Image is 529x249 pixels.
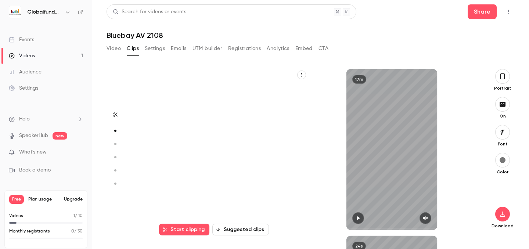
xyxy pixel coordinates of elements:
button: Suggested clips [212,224,269,235]
p: Font [491,141,514,147]
button: Emails [171,43,186,54]
button: CTA [319,43,328,54]
h1: Bluebay AV 2108 [107,31,514,40]
img: Globalfundmedia [9,6,21,18]
a: SpeakerHub [19,132,48,140]
button: Upgrade [64,196,83,202]
span: new [53,132,67,140]
div: Settings [9,84,38,92]
p: Portrait [491,85,514,91]
p: Videos [9,213,23,219]
p: Download [491,223,514,229]
button: Top Bar Actions [503,6,514,18]
button: Clips [127,43,139,54]
iframe: Noticeable Trigger [74,149,83,156]
span: Help [19,115,30,123]
button: Start clipping [159,224,209,235]
div: Videos [9,52,35,59]
button: Embed [295,43,313,54]
div: Search for videos or events [113,8,186,16]
button: UTM builder [192,43,222,54]
span: 1 [73,214,75,218]
button: Analytics [267,43,289,54]
p: / 10 [73,213,83,219]
span: What's new [19,148,47,156]
p: Monthly registrants [9,228,50,235]
div: 17m [352,75,366,84]
button: Settings [145,43,165,54]
span: Free [9,195,24,204]
span: Book a demo [19,166,51,174]
div: Audience [9,68,42,76]
p: On [491,113,514,119]
button: Share [468,4,497,19]
p: / 30 [71,228,83,235]
button: Registrations [228,43,261,54]
div: Events [9,36,34,43]
span: 0 [71,229,74,234]
span: Plan usage [28,196,60,202]
p: Color [491,169,514,175]
li: help-dropdown-opener [9,115,83,123]
button: Video [107,43,121,54]
h6: Globalfundmedia [27,8,62,16]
